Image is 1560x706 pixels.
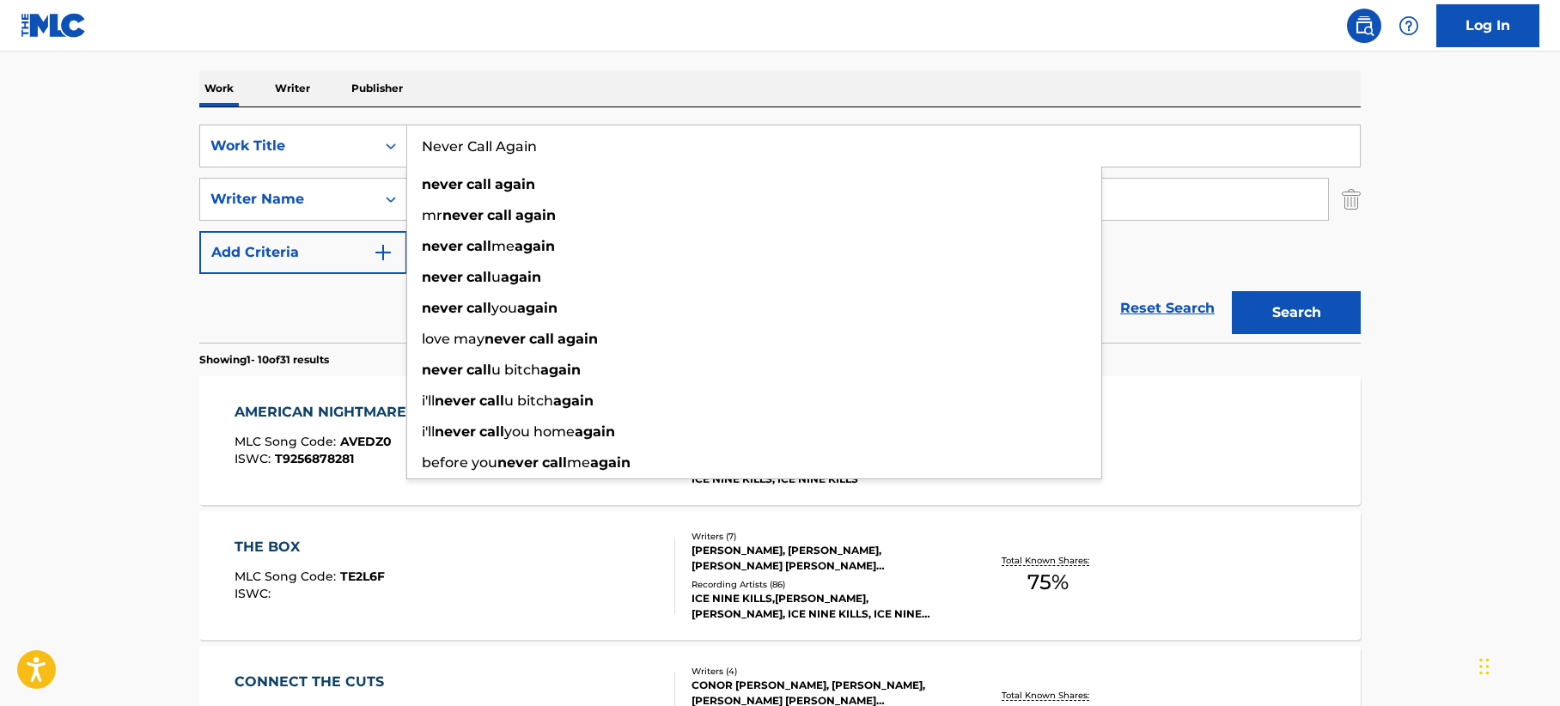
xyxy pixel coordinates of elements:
img: 9d2ae6d4665cec9f34b9.svg [373,242,393,263]
span: me [567,454,590,471]
span: T9256878281 [275,451,354,466]
img: help [1399,15,1419,36]
iframe: Chat Widget [1474,624,1560,706]
button: Add Criteria [199,231,407,274]
strong: never [422,300,463,316]
strong: again [558,331,598,347]
span: AVEDZ0 [340,434,392,449]
div: Writer Name [210,189,365,210]
strong: again [495,176,535,192]
span: MLC Song Code : [235,434,340,449]
div: AMERICAN NIGHTMARE [235,402,415,423]
div: CONNECT THE CUTS [235,672,395,692]
strong: call [466,362,491,378]
span: you [491,300,517,316]
p: Work [199,70,239,107]
img: MLC Logo [21,13,87,38]
div: Writers ( 4 ) [692,665,951,678]
strong: call [466,300,491,316]
span: me [491,238,515,254]
strong: never [442,207,484,223]
strong: never [422,238,463,254]
strong: never [422,269,463,285]
span: u bitch [504,393,553,409]
strong: call [479,393,504,409]
strong: again [540,362,581,378]
strong: again [575,423,615,440]
div: THE BOX [235,537,385,557]
span: love may [422,331,484,347]
div: Drag [1479,641,1490,692]
img: Delete Criterion [1342,178,1361,221]
strong: call [466,238,491,254]
div: [PERSON_NAME], [PERSON_NAME], [PERSON_NAME] [PERSON_NAME] [PERSON_NAME], [PERSON_NAME], [PERSON_N... [692,543,951,574]
span: u [491,269,501,285]
p: Total Known Shares: [1002,689,1094,702]
a: Public Search [1347,9,1381,43]
form: Search Form [199,125,1361,343]
strong: never [422,362,463,378]
strong: call [466,269,491,285]
span: MLC Song Code : [235,569,340,584]
p: Publisher [346,70,408,107]
strong: again [501,269,541,285]
strong: never [435,393,476,409]
strong: call [529,331,554,347]
strong: never [422,176,463,192]
div: Writers ( 7 ) [692,530,951,543]
p: Writer [270,70,315,107]
p: Total Known Shares: [1002,554,1094,567]
strong: again [515,207,556,223]
img: search [1354,15,1374,36]
a: THE BOXMLC Song Code:TE2L6FISWC:Writers (7)[PERSON_NAME], [PERSON_NAME], [PERSON_NAME] [PERSON_NA... [199,511,1361,640]
div: ICE NINE KILLS,[PERSON_NAME],[PERSON_NAME], ICE NINE KILLS, ICE NINE KILLS|[PERSON_NAME]|[PERSON_... [692,591,951,622]
span: ISWC : [235,586,275,601]
a: Log In [1436,4,1539,47]
div: Work Title [210,136,365,156]
strong: call [542,454,567,471]
strong: never [435,423,476,440]
span: you home [504,423,575,440]
span: i'll [422,393,435,409]
span: TE2L6F [340,569,385,584]
span: before you [422,454,497,471]
strong: call [466,176,491,192]
a: Reset Search [1112,289,1223,327]
strong: never [497,454,539,471]
strong: again [515,238,555,254]
span: ISWC : [235,451,275,466]
span: u bitch [491,362,540,378]
strong: call [479,423,504,440]
div: Recording Artists ( 86 ) [692,578,951,591]
strong: never [484,331,526,347]
strong: again [517,300,558,316]
button: Search [1232,291,1361,334]
strong: again [590,454,631,471]
div: Help [1392,9,1426,43]
a: AMERICAN NIGHTMAREMLC Song Code:AVEDZ0ISWC:T9256878281Writers (6)[PERSON_NAME] [PERSON_NAME], [PE... [199,376,1361,505]
strong: again [553,393,594,409]
p: Showing 1 - 10 of 31 results [199,352,329,368]
span: i'll [422,423,435,440]
span: mr [422,207,442,223]
strong: call [487,207,512,223]
span: 75 % [1027,567,1069,598]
